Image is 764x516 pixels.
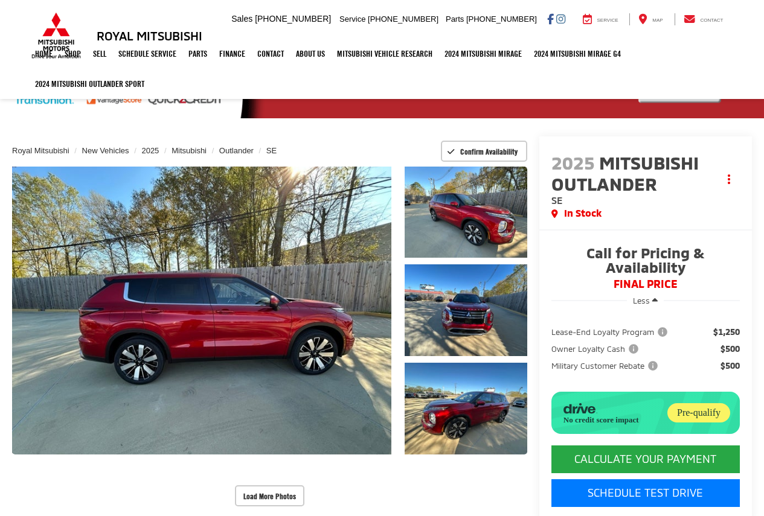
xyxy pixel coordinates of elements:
[112,39,182,69] a: Schedule Service: Opens in a new tab
[59,39,87,69] a: Shop
[719,168,740,190] button: Actions
[547,14,554,24] a: Facebook: Click to visit our Facebook page
[551,194,563,206] span: SE
[213,39,251,69] a: Finance
[255,14,331,24] span: [PHONE_NUMBER]
[29,69,150,99] a: 2024 Mitsubishi Outlander SPORT
[438,39,528,69] a: 2024 Mitsubishi Mirage
[551,326,670,338] span: Lease-End Loyalty Program
[528,39,627,69] a: 2024 Mitsubishi Mirage G4
[29,12,83,59] img: Mitsubishi
[551,343,641,355] span: Owner Loyalty Cash
[339,14,365,24] span: Service
[405,363,527,454] a: Expand Photo 3
[713,326,740,338] span: $1,250
[551,343,643,355] button: Owner Loyalty Cash
[728,174,730,184] span: dropdown dots
[556,14,565,24] a: Instagram: Click to visit our Instagram page
[141,146,159,155] a: 2025
[627,290,664,312] button: Less
[564,206,602,220] span: In Stock
[551,326,672,338] button: Lease-End Loyalty Program
[629,13,672,25] a: Map
[551,360,660,372] span: Military Customer Rebate
[405,167,527,258] a: Expand Photo 1
[551,246,740,278] span: Call for Pricing & Availability
[12,146,69,155] a: Royal Mitsubishi
[87,39,112,69] a: Sell
[446,14,464,24] span: Parts
[97,29,202,42] h3: Royal Mitsubishi
[331,39,438,69] a: Mitsubishi Vehicle Research
[675,13,733,25] a: Contact
[368,14,438,24] span: [PHONE_NUMBER]
[551,479,740,507] a: Schedule Test Drive
[652,18,663,23] span: Map
[403,362,528,456] img: 2025 Mitsubishi Outlander SE
[266,146,277,155] a: SE
[290,39,331,69] a: About Us
[405,264,527,356] a: Expand Photo 2
[251,39,290,69] a: Contact
[403,264,528,357] img: 2025 Mitsubishi Outlander SE
[441,141,527,162] button: Confirm Availability
[231,14,252,24] span: Sales
[460,147,518,156] span: Confirm Availability
[633,296,650,305] span: Less
[551,278,740,290] span: FINAL PRICE
[574,13,628,25] a: Service
[721,360,740,372] span: $500
[551,445,740,473] : CALCULATE YOUR PAYMENT
[12,167,391,455] a: Expand Photo 0
[235,485,304,506] button: Load More Photos
[466,14,537,24] span: [PHONE_NUMBER]
[551,151,595,173] span: 2025
[551,360,662,372] button: Military Customer Rebate
[597,18,618,23] span: Service
[403,165,528,259] img: 2025 Mitsubishi Outlander SE
[29,39,59,69] a: Home
[82,146,129,155] a: New Vehicles
[721,343,740,355] span: $500
[172,146,207,155] a: Mitsubishi
[219,146,254,155] a: Outlander
[182,39,213,69] a: Parts: Opens in a new tab
[700,18,723,23] span: Contact
[8,165,396,455] img: 2025 Mitsubishi Outlander SE
[551,151,699,194] span: Mitsubishi Outlander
